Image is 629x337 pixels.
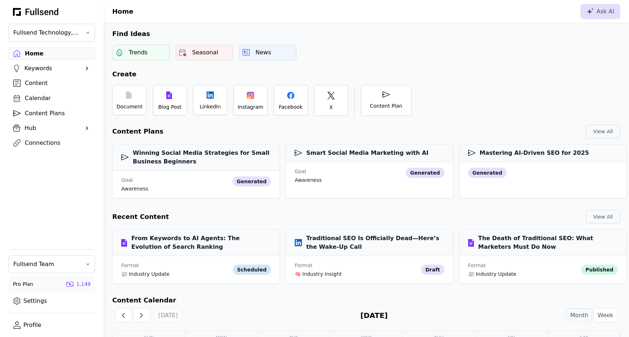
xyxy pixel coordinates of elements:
h3: Traditional SEO Is Officially Dead—Here’s the Wake-Up Call [295,234,444,251]
button: Ask AI [580,4,620,19]
div: awareness [295,176,322,184]
div: Document [117,103,143,110]
h2: Recent Content [112,212,169,222]
div: generated [406,168,444,178]
button: Fullsend Team [9,255,95,273]
h3: From Keywords to AI Agents: The Evolution of Search Ranking [121,234,271,251]
span: Fullsend Team [13,260,80,269]
div: Format [468,262,578,269]
div: Connections [25,139,90,147]
div: 📰 Industry Update [121,270,230,278]
button: View All [586,210,620,224]
h2: Create [104,69,629,79]
h2: Find Ideas [104,29,629,39]
div: 🧠 Industry Insight [295,270,418,278]
h2: Content Plans [112,126,163,136]
h3: Mastering AI-Driven SEO for 2025 [468,149,589,157]
div: Facebook [279,103,303,111]
div: Blog Post [158,103,182,111]
h3: The Death of Traditional SEO: What Marketers Must Do Now [468,234,618,251]
button: Previous Month [115,308,132,322]
div: Home [25,49,90,58]
div: scheduled [233,265,271,275]
button: [DATE] [154,308,182,322]
div: Trends [129,48,148,57]
div: Content Plan [370,102,402,109]
div: Hub [24,124,79,132]
div: draft [421,265,444,275]
button: Week [593,308,617,322]
div: Goal [295,168,322,175]
div: Ask AI [587,7,614,16]
a: Calendar [9,92,95,104]
div: Seasonal [192,48,218,57]
div: Calendar [25,94,90,103]
div: Format [121,262,230,269]
a: Connections [9,137,95,149]
a: Content Plans [9,107,95,120]
button: Next Month [133,308,150,322]
div: Pro Plan [13,280,33,288]
div: X [329,104,333,111]
div: View All [592,128,614,135]
div: View All [592,213,614,220]
div: 1,149 [76,280,91,288]
div: Content [25,79,90,87]
div: Keywords [24,64,79,73]
div: Content Plans [25,109,90,118]
div: Format [295,262,418,269]
div: Goal [121,176,148,184]
div: generated [232,176,271,187]
div: News [255,48,271,57]
a: Content [9,77,95,89]
div: awareness [121,185,148,192]
button: View All [586,125,620,138]
div: generated [468,168,507,178]
h2: [DATE] [360,310,388,321]
a: Settings [9,295,95,307]
h3: Winning Social Media Strategies for Small Business Beginners [121,149,271,166]
div: Instagram [237,103,263,111]
button: Month [566,308,592,322]
div: published [581,265,618,275]
div: LinkedIn [200,103,221,110]
a: Profile [9,319,95,331]
a: Home [9,48,95,60]
h3: Smart Social Media Marketing with AI [295,149,429,157]
div: 📰 Industry Update [468,270,578,278]
span: Fullsend Technology, Inc. [13,28,80,37]
button: Fullsend Technology, Inc. [9,24,95,42]
h1: Home [112,6,133,17]
h2: Content Calendar [112,295,620,305]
